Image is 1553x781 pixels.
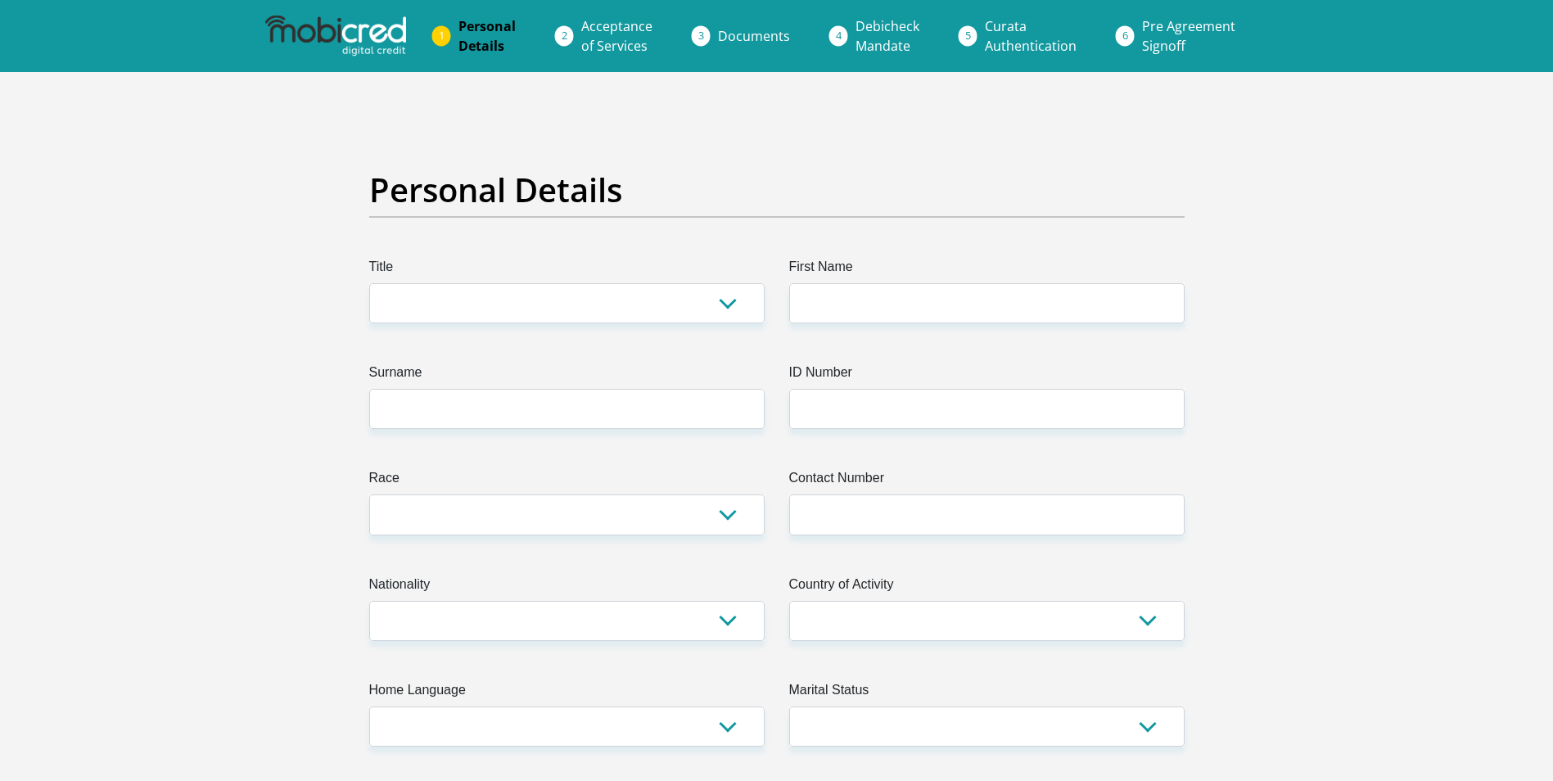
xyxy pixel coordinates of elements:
label: ID Number [789,363,1185,389]
input: ID Number [789,389,1185,429]
span: Debicheck Mandate [856,17,919,55]
input: Surname [369,389,765,429]
h2: Personal Details [369,170,1185,210]
a: Acceptanceof Services [568,10,666,62]
label: Home Language [369,680,765,707]
a: CurataAuthentication [972,10,1090,62]
a: DebicheckMandate [842,10,932,62]
label: Contact Number [789,468,1185,494]
label: Race [369,468,765,494]
label: Title [369,257,765,283]
img: mobicred logo [265,16,406,56]
label: Nationality [369,575,765,601]
input: Contact Number [789,494,1185,535]
a: PersonalDetails [445,10,529,62]
span: Acceptance of Services [581,17,652,55]
label: First Name [789,257,1185,283]
span: Documents [718,27,790,45]
span: Curata Authentication [985,17,1077,55]
span: Pre Agreement Signoff [1142,17,1235,55]
a: Pre AgreementSignoff [1129,10,1248,62]
label: Marital Status [789,680,1185,707]
input: First Name [789,283,1185,323]
label: Country of Activity [789,575,1185,601]
label: Surname [369,363,765,389]
a: Documents [705,20,803,52]
span: Personal Details [458,17,516,55]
